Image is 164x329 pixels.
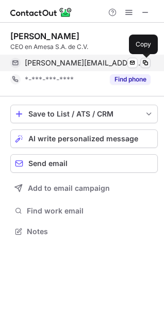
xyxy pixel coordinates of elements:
span: [PERSON_NAME][EMAIL_ADDRESS][DOMAIN_NAME] [25,58,143,68]
button: Reveal Button [110,74,151,85]
button: AI write personalized message [10,129,158,148]
div: Save to List / ATS / CRM [28,110,140,118]
button: Add to email campaign [10,179,158,198]
div: [PERSON_NAME] [10,31,79,41]
button: Notes [10,224,158,239]
span: Send email [28,159,68,168]
span: Notes [27,227,154,236]
button: Find work email [10,204,158,218]
div: CEO en Amesa S.A. de C.V. [10,42,158,52]
button: save-profile-one-click [10,105,158,123]
span: Add to email campaign [28,184,110,192]
button: Send email [10,154,158,173]
img: ContactOut v5.3.10 [10,6,72,19]
span: AI write personalized message [28,135,138,143]
span: Find work email [27,206,154,216]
